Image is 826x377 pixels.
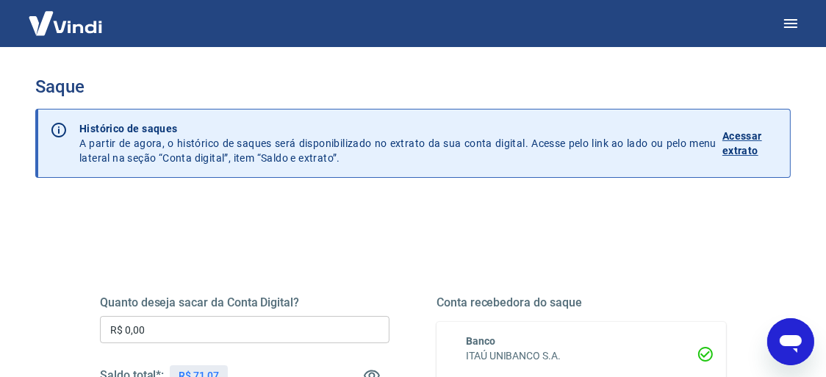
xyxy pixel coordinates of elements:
[18,1,113,46] img: Vindi
[466,335,495,347] span: Banco
[466,348,697,364] h6: ITAÚ UNIBANCO S.A.
[722,121,778,165] a: Acessar extrato
[35,76,791,97] h3: Saque
[79,121,717,136] p: Histórico de saques
[722,129,778,158] p: Acessar extrato
[767,318,814,365] iframe: Botão para abrir a janela de mensagens
[79,121,717,165] p: A partir de agora, o histórico de saques será disponibilizado no extrato da sua conta digital. Ac...
[100,295,389,310] h5: Quanto deseja sacar da Conta Digital?
[437,295,726,310] h5: Conta recebedora do saque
